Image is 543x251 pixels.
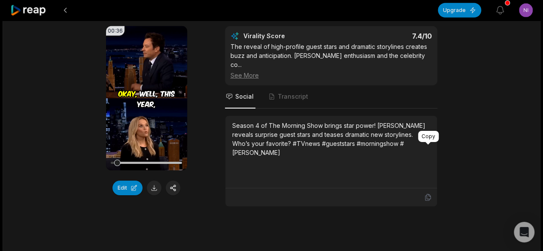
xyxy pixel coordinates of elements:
div: Season 4 of The Morning Show brings star power! [PERSON_NAME] reveals surprise guest stars and te... [232,121,430,157]
div: See More [231,71,432,80]
nav: Tabs [225,85,437,109]
div: Virality Score [243,32,336,40]
button: Upgrade [438,3,481,18]
div: The reveal of high-profile guest stars and dramatic storylines creates buzz and anticipation. [PE... [231,42,432,80]
div: Copy [418,131,439,142]
div: Open Intercom Messenger [514,222,534,242]
div: 7.4 /10 [340,32,432,40]
span: Social [235,92,254,101]
video: Your browser does not support mp4 format. [106,26,187,170]
button: Edit [112,181,143,195]
span: Transcript [278,92,308,101]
